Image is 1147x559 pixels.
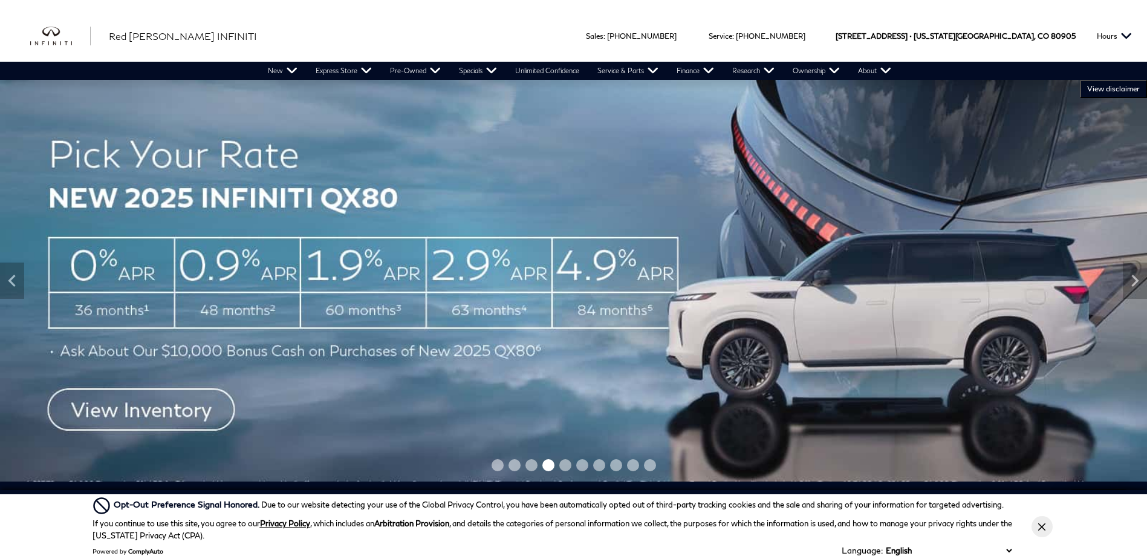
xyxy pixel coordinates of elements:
[1051,10,1076,62] span: 80905
[259,62,900,80] nav: Main Navigation
[93,548,163,555] div: Powered by
[307,62,381,80] a: Express Store
[849,62,900,80] a: About
[492,459,504,471] span: Go to slide 1
[559,459,571,471] span: Go to slide 5
[525,459,538,471] span: Go to slide 3
[506,62,588,80] a: Unlimited Confidence
[732,31,734,41] span: :
[109,29,257,44] a: Red [PERSON_NAME] INFINITI
[114,499,261,509] span: Opt-Out Preference Signal Honored .
[588,62,668,80] a: Service & Parts
[509,459,521,471] span: Go to slide 2
[883,544,1015,557] select: Language Select
[30,27,91,46] a: infiniti
[576,459,588,471] span: Go to slide 6
[128,548,163,555] a: ComplyAuto
[259,62,307,80] a: New
[842,546,883,555] div: Language:
[586,31,603,41] span: Sales
[668,62,723,80] a: Finance
[709,31,732,41] span: Service
[374,518,449,528] strong: Arbitration Provision
[93,518,1012,540] p: If you continue to use this site, you agree to our , which includes an , and details the categori...
[836,10,912,62] span: [STREET_ADDRESS] •
[114,498,1004,511] div: Due to our website detecting your use of the Global Privacy Control, you have been automatically ...
[1059,489,1138,520] a: Live Chat
[836,31,1076,41] a: [STREET_ADDRESS] • [US_STATE][GEOGRAPHIC_DATA], CO 80905
[542,459,554,471] span: Go to slide 4
[1038,10,1049,62] span: CO
[109,30,257,42] span: Red [PERSON_NAME] INFINITI
[381,62,450,80] a: Pre-Owned
[450,62,506,80] a: Specials
[593,459,605,471] span: Go to slide 7
[723,62,784,80] a: Research
[627,459,639,471] span: Go to slide 9
[784,62,849,80] a: Ownership
[607,31,677,41] a: [PHONE_NUMBER]
[1091,10,1138,62] button: Open the hours dropdown
[1087,84,1140,94] span: VIEW DISCLAIMER
[603,31,605,41] span: :
[610,459,622,471] span: Go to slide 8
[914,10,1036,62] span: [US_STATE][GEOGRAPHIC_DATA],
[1080,80,1147,98] button: VIEW DISCLAIMER
[1123,263,1147,299] div: Next
[30,27,91,46] img: INFINITI
[736,31,805,41] a: [PHONE_NUMBER]
[260,518,310,528] a: Privacy Policy
[644,459,656,471] span: Go to slide 10
[1032,516,1053,537] button: Close Button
